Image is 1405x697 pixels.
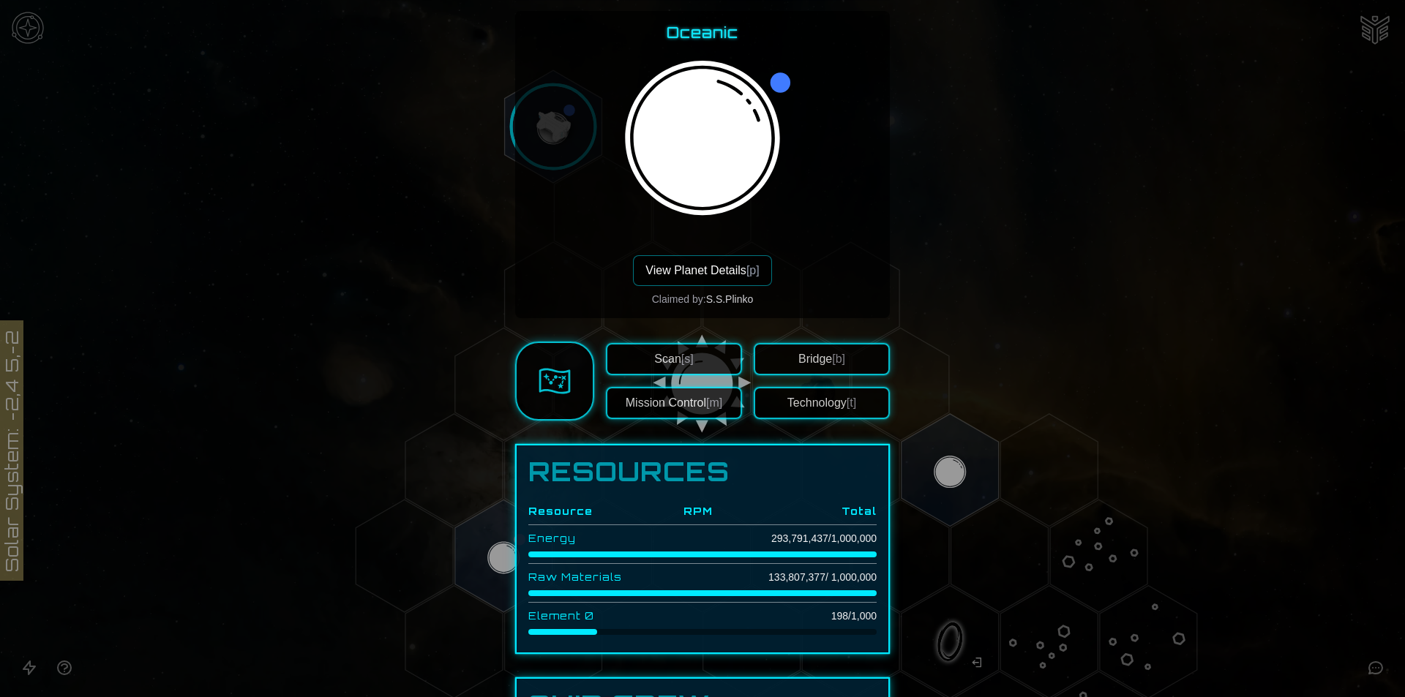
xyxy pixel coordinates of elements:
[832,353,845,365] span: [b]
[528,498,659,525] th: Resource
[606,387,742,419] button: Mission Control[m]
[654,353,693,365] span: Scan
[528,564,659,591] td: Raw Materials
[713,564,877,591] td: 133,807,377 / 1,000,000
[713,525,877,552] td: 293,791,437 / 1,000,000
[706,396,722,409] span: [m]
[528,457,877,486] h1: Resources
[633,255,771,286] button: View Planet Details[p]
[528,525,659,552] td: Energy
[652,292,754,306] div: Claimed by:
[713,603,877,630] td: 198 / 1,000
[606,343,742,375] button: Scan[s]
[611,55,794,238] img: Oceanic
[754,343,890,375] button: Bridge[b]
[746,264,760,276] span: [p]
[713,498,877,525] th: Total
[706,293,754,305] span: S.S.Plinko
[754,387,890,419] button: Technology[t]
[661,11,844,211] img: Programmer Guild
[539,365,571,397] img: Sector
[528,603,659,630] td: Element 0
[681,353,694,365] span: [s]
[847,396,856,409] span: [t]
[659,498,713,525] th: RPM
